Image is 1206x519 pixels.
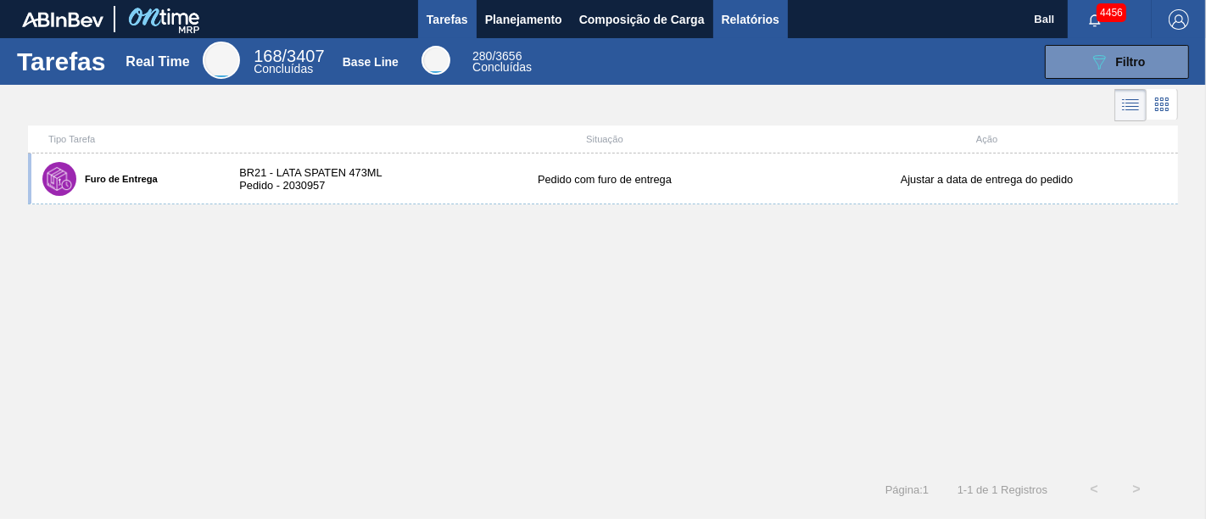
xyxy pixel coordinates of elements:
[254,47,282,65] span: 168
[1045,45,1189,79] button: Filtro
[126,54,189,70] div: Real Time
[343,55,399,69] div: Base Line
[254,47,324,65] span: / 3407
[885,483,929,496] span: Página : 1
[796,134,1178,144] div: Ação
[954,483,1047,496] span: 1 - 1 de 1 Registros
[796,173,1178,186] div: Ajustar a data de entrega do pedido
[1097,3,1126,22] span: 4456
[1115,468,1158,511] button: >
[427,9,468,30] span: Tarefas
[254,49,324,75] div: Real Time
[1068,8,1122,31] button: Notificações
[485,9,562,30] span: Planejamento
[1114,89,1147,121] div: Visão em Lista
[1169,9,1189,30] img: Logout
[76,174,158,184] label: Furo de Entrega
[1073,468,1115,511] button: <
[1147,89,1178,121] div: Visão em Cards
[414,173,796,186] div: Pedido com furo de entrega
[22,12,103,27] img: TNhmsLtSVTkK8tSr43FrP2fwEKptu5GPRR3wAAAABJRU5ErkJggg==
[222,166,413,192] div: BR21 - LATA SPATEN 473ML Pedido - 2030957
[1116,55,1146,69] span: Filtro
[414,134,796,144] div: Situação
[31,134,222,144] div: Tipo Tarefa
[472,60,532,74] span: Concluídas
[472,49,492,63] span: 280
[203,42,240,79] div: Real Time
[17,52,106,71] h1: Tarefas
[472,49,522,63] span: / 3656
[472,51,532,73] div: Base Line
[254,62,313,75] span: Concluídas
[722,9,779,30] span: Relatórios
[422,46,450,75] div: Base Line
[579,9,705,30] span: Composição de Carga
